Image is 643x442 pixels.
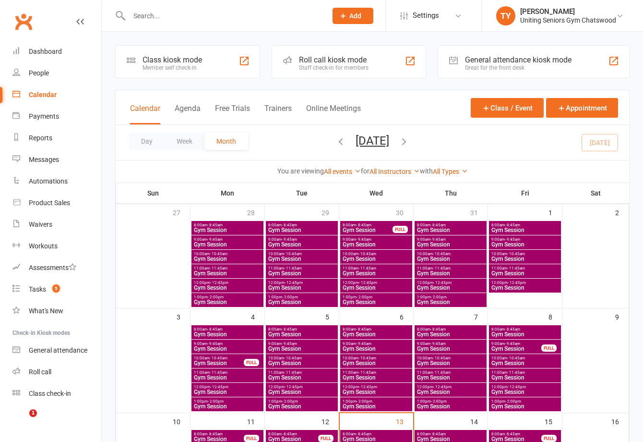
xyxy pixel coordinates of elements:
[208,399,224,404] span: - 2:00pm
[12,171,101,192] a: Automations
[417,404,485,409] span: Gym Session
[12,62,101,84] a: People
[268,242,336,247] span: Gym Session
[342,331,410,337] span: Gym Session
[507,356,525,360] span: - 10:45am
[491,370,559,375] span: 11:00am
[129,133,165,150] button: Day
[207,223,223,227] span: - 8:45am
[12,41,101,62] a: Dashboard
[342,266,410,270] span: 11:00am
[491,285,559,291] span: Gym Session
[116,183,191,203] th: Sun
[282,295,298,299] span: - 2:00pm
[465,55,572,64] div: General attendance kiosk mode
[611,413,629,429] div: 16
[173,204,190,220] div: 27
[193,256,262,262] span: Gym Session
[193,331,262,337] span: Gym Session
[342,242,410,247] span: Gym Session
[520,16,616,25] div: Uniting Seniors Gym Chatswood
[357,295,372,299] span: - 2:00pm
[417,356,485,360] span: 10:00am
[491,346,542,352] span: Gym Session
[342,237,410,242] span: 9:00am
[29,242,58,250] div: Workouts
[356,223,371,227] span: - 8:45am
[505,223,520,227] span: - 8:45am
[417,389,485,395] span: Gym Session
[545,413,562,429] div: 15
[359,385,377,389] span: - 12:45pm
[193,436,244,442] span: Gym Session
[417,342,485,346] span: 9:00am
[433,252,451,256] span: - 10:45am
[546,98,618,118] button: Appointment
[268,295,336,299] span: 1:00pm
[541,435,557,442] div: FULL
[193,389,262,395] span: Gym Session
[420,167,433,175] strong: with
[284,370,302,375] span: - 11:45am
[210,281,228,285] span: - 12:45pm
[491,327,559,331] span: 8:00am
[361,167,369,175] strong: for
[491,399,559,404] span: 1:00pm
[247,204,264,220] div: 28
[491,432,542,436] span: 8:00am
[318,435,333,442] div: FULL
[210,385,228,389] span: - 12:45pm
[268,389,336,395] span: Gym Session
[282,399,298,404] span: - 2:00pm
[507,266,525,270] span: - 11:45am
[284,252,302,256] span: - 10:45am
[562,183,629,203] th: Sat
[12,106,101,127] a: Payments
[268,237,336,242] span: 9:00am
[193,299,262,305] span: Gym Session
[491,256,559,262] span: Gym Session
[210,356,227,360] span: - 10:45am
[29,91,57,98] div: Calendar
[491,281,559,285] span: 12:00pm
[268,436,319,442] span: Gym Session
[12,257,101,279] a: Assessments
[358,266,376,270] span: - 11:45am
[12,84,101,106] a: Calendar
[29,69,49,77] div: People
[193,432,244,436] span: 8:00am
[356,342,371,346] span: - 9:45am
[29,48,62,55] div: Dashboard
[356,432,371,436] span: - 8:45am
[299,64,369,71] div: Staff check-in for members
[417,270,485,276] span: Gym Session
[29,307,63,315] div: What's New
[430,223,446,227] span: - 8:45am
[491,331,559,337] span: Gym Session
[207,342,223,346] span: - 9:45am
[505,432,520,436] span: - 8:45am
[193,285,262,291] span: Gym Session
[29,156,59,163] div: Messages
[369,168,420,175] a: All Instructors
[548,204,562,220] div: 1
[417,285,485,291] span: Gym Session
[29,346,87,354] div: General attendance
[417,256,485,262] span: Gym Session
[325,308,339,324] div: 5
[356,134,389,147] button: [DATE]
[207,432,223,436] span: - 8:45am
[321,413,339,429] div: 12
[507,252,525,256] span: - 10:45am
[193,342,262,346] span: 9:00am
[193,385,262,389] span: 12:00pm
[210,266,227,270] span: - 11:45am
[251,308,264,324] div: 4
[358,252,376,256] span: - 10:45am
[505,342,520,346] span: - 9:45am
[417,266,485,270] span: 11:00am
[342,342,410,346] span: 9:00am
[193,399,262,404] span: 1:00pm
[417,385,485,389] span: 12:00pm
[342,252,410,256] span: 10:00am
